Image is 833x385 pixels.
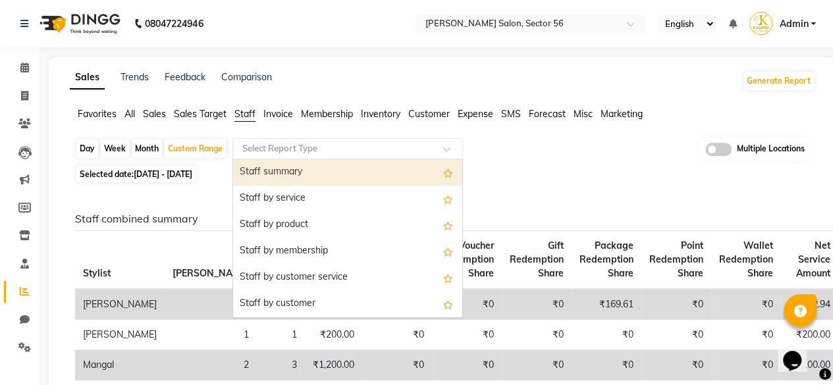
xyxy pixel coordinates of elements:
[132,140,162,158] div: Month
[737,143,805,156] span: Multiple Locations
[778,332,820,372] iframe: chat widget
[301,108,353,120] span: Membership
[76,140,98,158] div: Day
[174,108,227,120] span: Sales Target
[779,17,808,31] span: Admin
[257,350,305,380] td: 3
[432,320,502,350] td: ₹0
[641,350,711,380] td: ₹0
[233,238,462,265] div: Staff by membership
[233,159,462,186] div: Staff summary
[711,320,781,350] td: ₹0
[232,159,463,318] ng-dropdown-panel: Options list
[75,320,165,350] td: [PERSON_NAME]
[641,289,711,320] td: ₹0
[440,240,494,279] span: Voucher Redemption Share
[76,166,196,182] span: Selected date:
[233,186,462,212] div: Staff by service
[711,289,781,320] td: ₹0
[572,289,641,320] td: ₹169.61
[743,72,814,90] button: Generate Report
[362,350,432,380] td: ₹0
[572,320,641,350] td: ₹0
[134,169,192,179] span: [DATE] - [DATE]
[257,320,305,350] td: 1
[221,71,272,83] a: Comparison
[75,213,805,225] h6: Staff combined summary
[143,108,166,120] span: Sales
[796,240,830,279] span: Net Service Amount
[529,108,566,120] span: Forecast
[458,108,493,120] span: Expense
[83,267,111,279] span: Stylist
[165,289,257,320] td: 7
[124,108,135,120] span: All
[165,140,226,158] div: Custom Range
[579,240,633,279] span: Package Redemption Share
[165,71,205,83] a: Feedback
[165,320,257,350] td: 1
[711,350,781,380] td: ₹0
[510,240,564,279] span: Gift Redemption Share
[173,267,249,279] span: [PERSON_NAME]
[719,240,773,279] span: Wallet Redemption Share
[75,289,165,320] td: [PERSON_NAME]
[601,108,643,120] span: Marketing
[502,289,572,320] td: ₹0
[443,296,453,312] span: Add this report to Favorites List
[305,350,362,380] td: ₹1,200.00
[749,12,772,35] img: Admin
[263,108,293,120] span: Invoice
[305,320,362,350] td: ₹200.00
[501,108,521,120] span: SMS
[443,191,453,207] span: Add this report to Favorites List
[641,320,711,350] td: ₹0
[649,240,703,279] span: Point Redemption Share
[101,140,129,158] div: Week
[572,350,641,380] td: ₹0
[121,71,149,83] a: Trends
[70,66,105,90] a: Sales
[34,5,124,42] img: logo
[574,108,593,120] span: Misc
[78,108,117,120] span: Favorites
[233,291,462,317] div: Staff by customer
[443,217,453,233] span: Add this report to Favorites List
[75,350,165,380] td: Mangal
[145,5,203,42] b: 08047224946
[502,350,572,380] td: ₹0
[502,320,572,350] td: ₹0
[234,108,255,120] span: Staff
[432,289,502,320] td: ₹0
[361,108,400,120] span: Inventory
[362,320,432,350] td: ₹0
[432,350,502,380] td: ₹0
[233,212,462,238] div: Staff by product
[408,108,450,120] span: Customer
[443,270,453,286] span: Add this report to Favorites List
[443,244,453,259] span: Add this report to Favorites List
[165,350,257,380] td: 2
[233,265,462,291] div: Staff by customer service
[443,165,453,180] span: Add this report to Favorites List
